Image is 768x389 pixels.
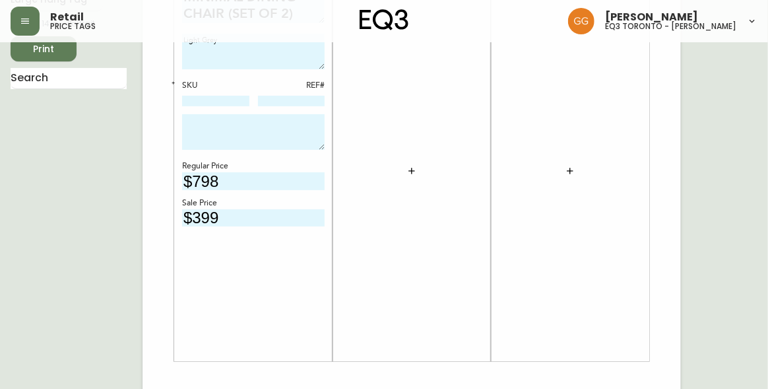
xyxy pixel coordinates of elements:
textarea: Light Grey [182,34,325,69]
span: Print [21,41,66,57]
input: Search [11,68,127,89]
span: [PERSON_NAME] [605,12,698,22]
h5: eq3 toronto - [PERSON_NAME] [605,22,736,30]
input: price excluding $ [182,209,325,227]
textarea: Light Grey [40,96,182,132]
span: Retail [50,12,84,22]
input: price excluding $ [182,172,325,190]
button: Print [11,36,77,61]
div: Regular Price [182,160,325,172]
div: Sale Price [182,197,325,209]
div: SKU [182,80,249,92]
h5: price tags [50,22,96,30]
div: REF# [258,80,325,92]
textarea: MINIMAL DINING CHAIR (SET OF 2) [40,54,182,90]
img: dbfc93a9366efef7dcc9a31eef4d00a7 [568,8,594,34]
img: logo [360,9,408,30]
